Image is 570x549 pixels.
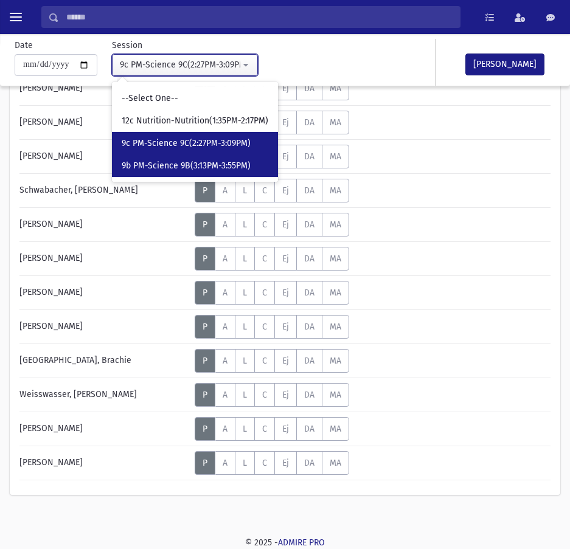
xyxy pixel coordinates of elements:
[195,417,349,441] div: AttTypes
[195,349,349,373] div: AttTypes
[304,185,315,196] span: DA
[262,458,267,468] span: C
[122,115,268,127] span: 12c Nutrition-Nutrition(1:35PM-2:17PM)
[304,356,315,366] span: DA
[282,322,289,332] span: Ej
[330,219,341,230] span: MA
[243,288,247,298] span: L
[304,151,315,162] span: DA
[223,424,228,434] span: A
[243,254,247,264] span: L
[330,151,341,162] span: MA
[243,424,247,434] span: L
[243,185,247,196] span: L
[243,390,247,400] span: L
[304,117,315,128] span: DA
[304,458,315,468] span: DA
[262,424,267,434] span: C
[223,322,228,332] span: A
[282,219,289,230] span: Ej
[282,424,289,434] span: Ej
[223,219,228,230] span: A
[262,185,267,196] span: C
[195,315,349,339] div: AttTypes
[282,356,289,366] span: Ej
[13,213,195,237] div: [PERSON_NAME]
[243,219,247,230] span: L
[304,83,315,94] span: DA
[122,92,178,105] span: --Select One--
[282,254,289,264] span: Ej
[13,281,195,305] div: [PERSON_NAME]
[282,458,289,468] span: Ej
[330,117,341,128] span: MA
[13,179,195,202] div: Schwabacher, [PERSON_NAME]
[304,254,315,264] span: DA
[282,83,289,94] span: Ej
[223,390,228,400] span: A
[59,6,460,28] input: Search
[203,458,207,468] span: P
[330,288,341,298] span: MA
[243,458,247,468] span: L
[13,451,195,475] div: [PERSON_NAME]
[120,58,240,71] div: 9c PM-Science 9C(2:27PM-3:09PM)
[330,254,341,264] span: MA
[330,185,341,196] span: MA
[465,54,544,75] button: [PERSON_NAME]
[13,111,195,134] div: [PERSON_NAME]
[262,219,267,230] span: C
[203,219,207,230] span: P
[195,247,349,271] div: AttTypes
[243,322,247,332] span: L
[262,254,267,264] span: C
[304,390,315,400] span: DA
[282,185,289,196] span: Ej
[304,322,315,332] span: DA
[223,288,228,298] span: A
[282,288,289,298] span: Ej
[330,83,341,94] span: MA
[330,356,341,366] span: MA
[203,254,207,264] span: P
[262,322,267,332] span: C
[122,137,251,150] span: 9c PM-Science 9C(2:27PM-3:09PM)
[203,288,207,298] span: P
[304,288,315,298] span: DA
[112,39,142,52] label: Session
[282,390,289,400] span: Ej
[13,349,195,373] div: [GEOGRAPHIC_DATA], Brachie
[223,356,228,366] span: A
[203,185,207,196] span: P
[13,145,195,168] div: [PERSON_NAME]
[112,54,258,76] button: 9c PM-Science 9C(2:27PM-3:09PM)
[330,322,341,332] span: MA
[304,219,315,230] span: DA
[282,151,289,162] span: Ej
[15,39,33,52] label: Date
[122,160,251,172] span: 9b PM-Science 9B(3:13PM-3:55PM)
[330,390,341,400] span: MA
[262,356,267,366] span: C
[195,383,349,407] div: AttTypes
[5,6,27,28] button: toggle menu
[330,458,341,468] span: MA
[13,247,195,271] div: [PERSON_NAME]
[195,281,349,305] div: AttTypes
[243,356,247,366] span: L
[304,424,315,434] span: DA
[13,315,195,339] div: [PERSON_NAME]
[13,417,195,441] div: [PERSON_NAME]
[203,322,207,332] span: P
[195,213,349,237] div: AttTypes
[203,424,207,434] span: P
[195,179,349,202] div: AttTypes
[10,536,560,549] div: © 2025 -
[262,288,267,298] span: C
[13,77,195,100] div: [PERSON_NAME]
[262,390,267,400] span: C
[13,383,195,407] div: Weisswasser, [PERSON_NAME]
[203,390,207,400] span: P
[282,117,289,128] span: Ej
[223,254,228,264] span: A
